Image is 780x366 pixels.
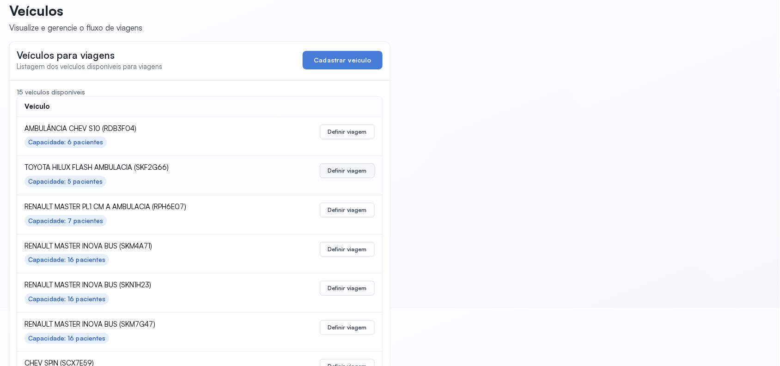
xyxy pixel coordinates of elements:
p: Veículos [9,2,142,19]
div: Capacidade: 16 pacientes [28,256,105,264]
span: Veículos para viagens [17,49,115,61]
span: TOYOTA HILUX FLASH AMBULACIA (SKF2G66) [24,163,271,172]
span: RENAULT MASTER INOVA BUS (SKM4A71) [24,242,271,251]
span: Listagem dos veículos disponíveis para viagens [17,62,162,71]
span: RENAULT MASTER INOVA BUS (SKM7G47) [24,320,271,329]
div: Capacidade: 16 pacientes [28,335,105,342]
button: Definir viagem [320,281,375,296]
div: 15 veículos disponíveis [17,88,383,96]
button: Cadastrar veículo [303,51,383,69]
span: RENAULT MASTER PL1 CM A AMBULACIA (RPH6E07) [24,203,271,211]
button: Definir viagem [320,242,375,257]
div: Capacidade: 6 pacientes [28,138,103,146]
button: Definir viagem [320,163,375,178]
div: Visualize e gerencie o fluxo de viagens [9,23,142,32]
div: Veículo [24,102,50,111]
div: Capacidade: 5 pacientes [28,178,103,186]
span: RENAULT MASTER INOVA BUS (SKN1H23) [24,281,271,290]
button: Definir viagem [320,203,375,217]
button: Definir viagem [320,124,375,139]
span: AMBULÂNCIA CHEV S10 (RDB3F04) [24,124,271,133]
div: Capacidade: 7 pacientes [28,217,103,225]
div: Capacidade: 16 pacientes [28,295,105,303]
button: Definir viagem [320,320,375,335]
